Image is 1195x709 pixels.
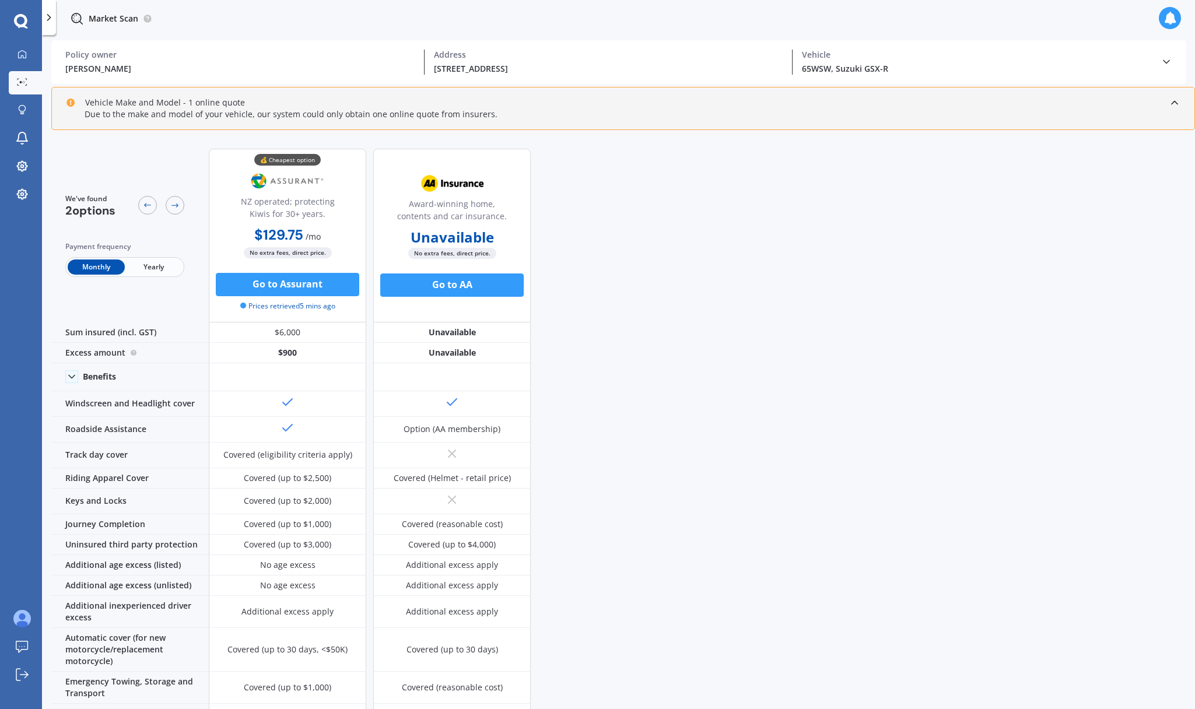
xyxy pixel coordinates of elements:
[306,231,321,242] span: / mo
[51,489,209,514] div: Keys and Locks
[254,226,303,244] b: $129.75
[244,682,331,693] div: Covered (up to $1,000)
[406,644,498,655] div: Covered (up to 30 days)
[65,241,184,252] div: Payment frequency
[244,247,332,258] span: No extra fees, direct price.
[408,539,496,550] div: Covered (up to $4,000)
[240,301,335,311] span: Prices retrieved 5 mins ago
[402,682,503,693] div: Covered (reasonable cost)
[51,468,209,489] div: Riding Apparel Cover
[260,580,316,591] div: No age excess
[373,343,531,363] div: Unavailable
[51,343,209,363] div: Excess amount
[83,371,116,382] div: Benefits
[802,50,1151,60] div: Vehicle
[406,559,498,571] div: Additional excess apply
[380,273,524,297] button: Go to AA
[51,514,209,535] div: Journey Completion
[254,154,321,166] div: 💰 Cheapest option
[411,231,494,243] b: Unavailable
[51,322,209,343] div: Sum insured (incl. GST)
[89,13,138,24] p: Market Scan
[373,322,531,343] div: Unavailable
[51,628,209,672] div: Automatic cover (for new motorcycle/replacement motorcycle)
[249,167,326,196] img: Assurant.png
[68,259,125,275] span: Monthly
[406,606,498,617] div: Additional excess apply
[802,62,1151,75] div: 65WSW, Suzuki GSX-R
[394,472,511,484] div: Covered (Helmet - retail price)
[125,259,182,275] span: Yearly
[244,539,331,550] div: Covered (up to $3,000)
[227,644,348,655] div: Covered (up to 30 days, <$50K)
[219,195,356,224] div: NZ operated; protecting Kiwis for 30+ years.
[209,322,366,343] div: $6,000
[244,495,331,507] div: Covered (up to $2,000)
[66,97,245,108] div: Vehicle Make and Model - 1 online quote
[413,169,490,198] img: AA.webp
[51,417,209,443] div: Roadside Assistance
[65,194,115,204] span: We've found
[241,606,334,617] div: Additional excess apply
[402,518,503,530] div: Covered (reasonable cost)
[65,50,415,60] div: Policy owner
[51,443,209,468] div: Track day cover
[434,62,783,75] div: [STREET_ADDRESS]
[70,12,84,26] img: inProgress.51aaab21b9fbb99c9c2d.svg
[260,559,316,571] div: No age excess
[65,203,115,218] span: 2 options
[244,518,331,530] div: Covered (up to $1,000)
[51,596,209,628] div: Additional inexperienced driver excess
[51,391,209,417] div: Windscreen and Headlight cover
[65,62,415,75] div: [PERSON_NAME]
[406,580,498,591] div: Additional excess apply
[51,672,209,704] div: Emergency Towing, Storage and Transport
[216,273,359,296] button: Go to Assurant
[408,248,496,259] span: No extra fees, direct price.
[404,423,500,435] div: Option (AA membership)
[13,610,31,627] img: ALV-UjU6YHOUIM1AGx_4vxbOkaOq-1eqc8a3URkVIJkc_iWYmQ98kTe7fc9QMVOBV43MoXmOPfWPN7JjnmUwLuIGKVePaQgPQ...
[51,575,209,596] div: Additional age excess (unlisted)
[434,50,783,60] div: Address
[51,555,209,575] div: Additional age excess (listed)
[66,108,1180,120] div: Due to the make and model of your vehicle, our system could only obtain one online quote from ins...
[209,343,366,363] div: $900
[244,472,331,484] div: Covered (up to $2,500)
[383,198,521,227] div: Award-winning home, contents and car insurance.
[51,535,209,555] div: Uninsured third party protection
[223,449,352,461] div: Covered (eligibility criteria apply)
